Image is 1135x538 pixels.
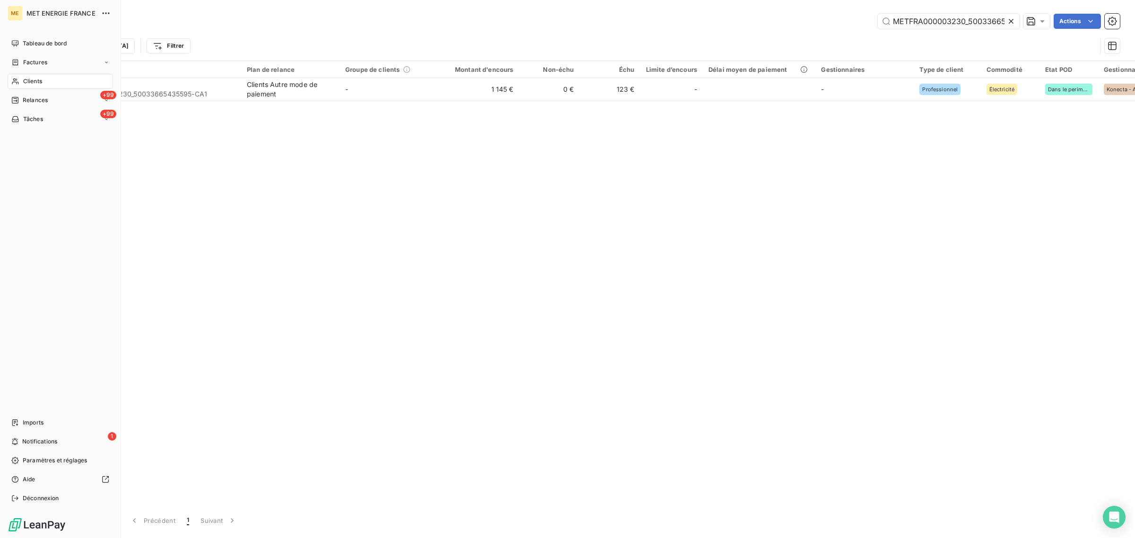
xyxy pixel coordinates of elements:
div: ME [8,6,23,21]
span: Clients [23,77,42,86]
span: Factures [23,58,47,67]
span: METFRA000003230_50033665435595-CA1 [65,89,236,99]
span: MET ENERGIE FRANCE [26,9,96,17]
span: Imports [23,418,44,427]
div: Montant d'encours [444,66,514,73]
span: Tableau de bord [23,39,67,48]
span: - [345,85,348,93]
button: Actions [1054,14,1101,29]
span: Électricité [989,87,1015,92]
span: Déconnexion [23,494,59,503]
div: Délai moyen de paiement [708,66,810,73]
span: 1 [187,516,189,525]
span: +99 [100,110,116,118]
span: Dans le perimetre [1048,87,1090,92]
input: Rechercher [878,14,1020,29]
span: Groupe de clients [345,66,400,73]
div: Etat POD [1045,66,1092,73]
span: Professionnel [922,87,958,92]
span: Relances [23,96,48,104]
span: Aide [23,475,35,484]
span: Notifications [22,437,57,446]
span: 1 [108,432,116,441]
div: Limite d’encours [646,66,697,73]
button: Précédent [124,511,181,530]
td: 1 145 € [438,78,519,101]
span: - [694,85,697,94]
div: Commodité [987,66,1034,73]
td: 0 € [519,78,580,101]
button: Suivant [195,511,243,530]
div: Échu [585,66,635,73]
div: Clients Autre mode de paiement [247,80,334,99]
span: Tâches [23,115,43,123]
div: Non-échu [525,66,574,73]
button: 1 [181,511,195,530]
div: Type de client [919,66,975,73]
div: Plan de relance [247,66,334,73]
div: Gestionnaires [821,66,908,73]
div: Open Intercom Messenger [1103,506,1126,529]
img: Logo LeanPay [8,517,66,532]
a: Aide [8,472,113,487]
td: 123 € [580,78,640,101]
span: - [821,85,824,93]
span: Paramètres et réglages [23,456,87,465]
button: Filtrer [147,38,190,53]
span: +99 [100,91,116,99]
